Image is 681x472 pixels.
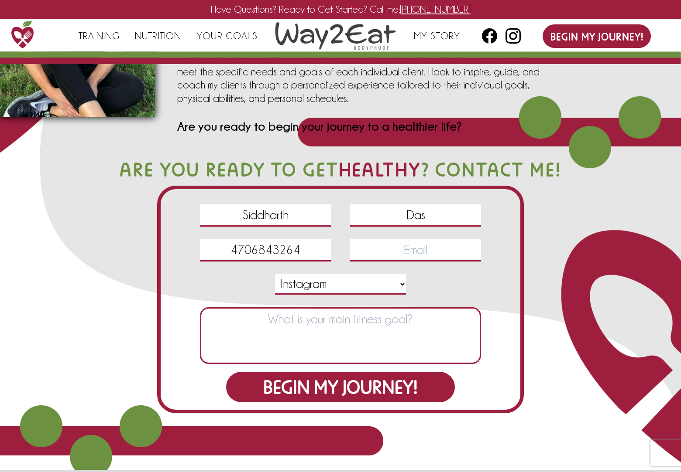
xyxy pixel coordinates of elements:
[200,239,331,261] input: Phone
[226,372,455,402] input: Begin My Journey!
[275,20,396,52] img: Way2Eat Logo: Lettermark
[543,24,651,48] a: Begin My Journey!
[20,405,62,448] img: Way2Eat - Smaller Green Dot
[569,126,611,168] img: Way2Eat - Smaller Green Dot
[482,28,497,44] a: Facebook
[177,119,462,133] span: Are you ready to begin your journey to a healthier life?
[350,239,481,261] input: Email
[400,3,471,16] a: [PHONE_NUMBER]
[339,156,422,181] span: Healthy
[79,30,120,42] a: Training
[196,30,258,42] a: Your Goals
[135,30,181,42] a: Nutrition
[120,405,162,448] img: Way2Eat - Smaller Green Dot
[200,204,331,227] input: First Name
[506,28,521,44] a: Instagram
[350,204,481,227] input: Last Name
[11,19,34,49] img: Way2Eat Logo: Emblem
[414,30,460,42] a: My Story
[120,161,561,186] h2: Are you ready to get ? Contact Me!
